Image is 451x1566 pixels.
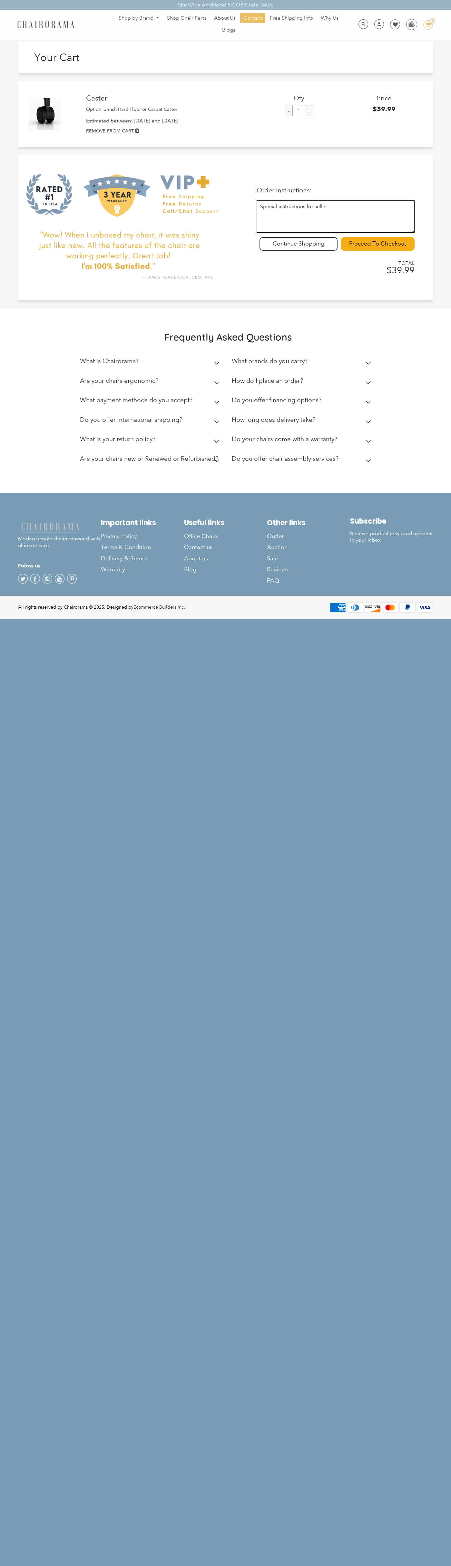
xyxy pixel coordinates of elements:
[115,13,162,23] a: Shop by Brand
[232,353,374,372] summary: What brands do you carry?
[80,416,182,423] h2: Do you offer international shipping?
[101,566,125,573] span: Warranty
[373,105,396,113] span: $39.99
[86,94,256,102] a: Caster
[80,392,222,411] summary: What payment methods do you accept?
[350,530,433,544] p: Receive product news and updates in your inbox
[232,416,315,423] h2: How long does delivery take?
[29,98,61,130] img: Caster - 3-inch Hard Floor or Carpet Caster
[407,19,417,29] img: WhatsApp_Image_2024-07-12_at_16.23.01.webp
[86,106,177,112] small: Option: 3-inch Hard Floor or Carpet Caster
[256,94,341,102] h3: Qty
[387,265,415,275] span: $39.99
[80,377,158,384] h2: Are your chairs ergonomic?
[184,564,267,575] a: Blog
[232,392,374,411] summary: Do you offer financing options?
[321,15,338,22] span: Why Us
[267,13,316,23] a: Free Shipping Info
[383,260,415,266] span: TOTAL
[232,357,308,365] h2: What brands do you carry?
[270,15,313,22] span: Free Shipping Info
[232,431,374,450] summary: Do your chairs come with a warranty?
[267,577,279,585] span: FAQ
[184,542,267,553] a: Contact us
[267,518,350,527] h2: Other links
[184,544,212,551] span: Contact us
[232,411,374,431] summary: How long does delivery take?
[184,553,267,564] a: About us
[80,411,222,431] summary: Do you offer international shipping?
[18,562,101,570] h4: Folow us
[232,372,374,392] summary: How do I place an order?
[164,13,210,23] a: Shop Chair Parts
[232,455,338,462] h2: Do you offer chair assembly services?
[80,357,139,365] h2: What is Chairorama?
[86,128,426,134] a: REMOVE FROM CART
[243,15,262,22] span: Contact
[214,15,236,22] span: About Us
[305,105,313,116] input: +
[219,25,239,35] a: Blogs
[232,377,303,384] h2: How do I place an order?
[80,331,376,343] h2: Frequently Asked Questions
[184,566,196,573] span: Blog
[267,555,278,562] span: Sale
[101,555,147,562] span: Delivery & Return
[211,13,239,23] a: About Us
[80,372,222,392] summary: Are your chairs ergonomic?
[133,604,185,610] a: Ecommerce Builders Inc.
[318,13,342,23] a: Why Us
[418,20,433,30] a: 1
[101,531,184,542] a: Privacy Policy
[341,94,426,102] h3: Price
[267,533,284,540] span: Outlet
[240,13,265,23] a: Contact
[350,517,433,526] h2: Subscribe
[232,396,321,404] h2: Do you offer financing options?
[184,555,208,562] span: About us
[80,353,222,372] summary: What is Chairorama?
[80,450,222,470] summary: Are your chairs new or Renewed or Refurbished?
[167,15,206,22] span: Shop Chair Parts
[257,186,415,194] p: Order Instructions:
[267,544,288,551] span: Auction
[285,105,293,116] input: -
[267,575,350,586] a: FAQ
[184,533,219,540] span: Office Chairs
[101,564,184,575] a: Warranty
[80,431,222,450] summary: What is your return policy?
[18,604,185,611] div: All rights reserved by Chairorama © 2025. Designed by
[267,553,350,564] a: Sale
[232,450,374,470] summary: Do you offer chair assembly services?
[341,237,415,251] input: Proceed To Checkout
[267,542,350,553] a: Auction
[101,518,184,527] h2: Important links
[222,27,235,34] span: Blogs
[267,531,350,542] a: Outlet
[101,533,137,540] span: Privacy Policy
[86,128,134,134] small: REMOVE FROM CART
[101,553,184,564] a: Delivery & Return
[184,531,267,542] a: Office Chairs
[101,544,151,551] span: Terms & Condition
[267,566,288,573] span: Reviews
[80,455,218,462] h2: Are your chairs new or Renewed or Refurbished?
[14,19,78,31] img: chairorama
[34,51,130,63] h1: Your Cart
[18,522,101,549] p: Modern iconic chairs renewed with ultimate care.
[86,118,178,124] span: Estimated between: [DATE] and [DATE]
[101,542,184,553] a: Terms & Condition
[105,13,352,37] nav: DesktopNavigation
[260,237,338,251] div: Continue Shopping
[232,435,337,443] h2: Do your chairs come with a warranty?
[267,564,350,575] a: Reviews
[429,18,435,24] div: 1
[80,435,155,443] h2: What is your return policy?
[18,522,83,533] img: chairorama
[80,396,192,404] h2: What payment methods do you accept?
[184,518,267,527] h2: Useful links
